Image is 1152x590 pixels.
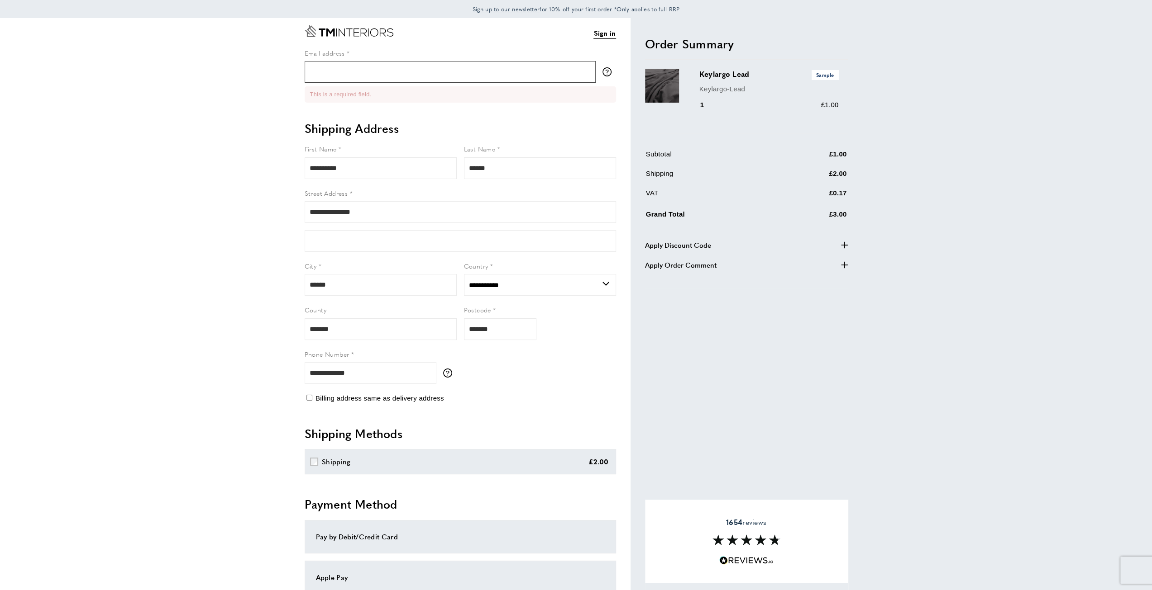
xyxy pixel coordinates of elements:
img: Reviews.io 5 stars [719,556,774,565]
div: Apple Pay [316,572,605,583]
span: Apply Discount Code [645,240,711,250]
h2: Shipping Methods [305,425,616,442]
div: Shipping [322,456,350,467]
div: Pay by Debit/Credit Card [316,531,605,542]
a: Go to Home page [305,25,393,37]
span: City [305,261,317,270]
td: £3.00 [784,207,847,227]
h2: Order Summary [645,36,848,52]
span: Country [464,261,488,270]
button: More information [443,368,457,378]
span: First Name [305,144,337,153]
li: This is a required field. [310,90,611,99]
span: Phone Number [305,349,349,359]
td: £0.17 [784,188,847,205]
span: for 10% off your first order *Only applies to full RRP [473,5,680,13]
td: Grand Total [646,207,784,227]
h3: Keylargo Lead [699,69,839,80]
p: Keylargo-Lead [699,84,839,94]
span: County [305,305,326,314]
button: More information [602,67,616,76]
span: Last Name [464,144,496,153]
span: £1.00 [821,101,838,109]
strong: 1654 [726,517,742,527]
span: Email address [305,48,345,57]
span: reviews [726,518,766,527]
h2: Payment Method [305,496,616,512]
span: Billing address same as delivery address [315,394,444,402]
div: £2.00 [588,456,609,467]
td: Shipping [646,168,784,186]
span: Street Address [305,189,348,198]
td: £2.00 [784,168,847,186]
td: £1.00 [784,149,847,166]
img: Reviews section [712,534,780,545]
a: Sign in [593,28,616,39]
input: Billing address same as delivery address [306,395,312,401]
span: Sample [812,70,839,80]
span: Postcode [464,305,491,314]
img: Keylargo Lead [645,69,679,103]
span: Sign up to our newsletter [473,5,540,13]
td: Subtotal [646,149,784,166]
h2: Shipping Address [305,120,616,137]
span: Apply Order Comment [645,260,717,270]
a: Sign up to our newsletter [473,5,540,14]
td: VAT [646,188,784,205]
div: 1 [699,99,717,110]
